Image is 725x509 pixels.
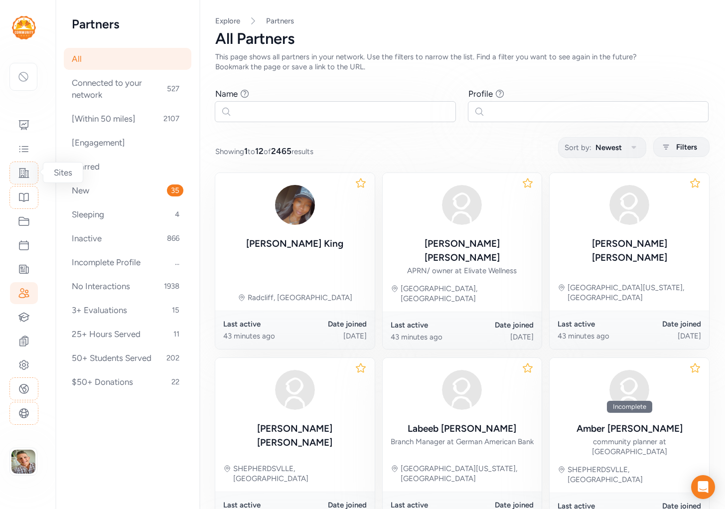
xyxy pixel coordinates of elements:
[64,227,191,249] div: Inactive
[605,181,653,229] img: avatar38fbb18c.svg
[215,145,313,157] span: Showing to of results
[558,331,629,341] div: 43 minutes ago
[295,331,367,341] div: [DATE]
[223,422,367,450] div: [PERSON_NAME] [PERSON_NAME]
[271,366,319,414] img: avatar38fbb18c.svg
[558,237,701,265] div: [PERSON_NAME] [PERSON_NAME]
[168,304,183,316] span: 15
[246,237,343,251] div: [PERSON_NAME] King
[558,437,701,457] div: community planner at [GEOGRAPHIC_DATA]
[64,347,191,369] div: 50+ Students Served
[215,52,662,72] div: This page shows all partners in your network. Use the filters to narrow the list. Find a filter y...
[72,16,183,32] h2: Partners
[295,319,367,329] div: Date joined
[64,108,191,130] div: [Within 50 miles]
[691,475,715,499] div: Open Intercom Messenger
[163,83,183,95] span: 527
[438,366,486,414] img: avatar38fbb18c.svg
[248,293,352,303] div: Radcliff, [GEOGRAPHIC_DATA]
[64,323,191,345] div: 25+ Hours Served
[565,142,591,154] span: Sort by:
[64,251,191,273] div: Incomplete Profile
[391,437,534,447] div: Branch Manager at German American Bank
[558,319,629,329] div: Last active
[391,332,462,342] div: 43 minutes ago
[244,146,248,156] span: 1
[163,232,183,244] span: 866
[169,328,183,340] span: 11
[629,331,701,341] div: [DATE]
[215,30,709,48] div: All Partners
[462,332,534,342] div: [DATE]
[64,179,191,201] div: New
[558,137,646,158] button: Sort by:Newest
[215,16,709,26] nav: Breadcrumb
[407,266,517,276] div: APRN/ owner at Elivate Wellness
[64,48,191,70] div: All
[391,320,462,330] div: Last active
[162,352,183,364] span: 202
[605,366,653,414] img: avatar38fbb18c.svg
[401,464,534,484] div: [GEOGRAPHIC_DATA][US_STATE], [GEOGRAPHIC_DATA]
[64,156,191,177] div: Starred
[159,113,183,125] span: 2107
[462,320,534,330] div: Date joined
[595,142,622,154] span: Newest
[271,146,291,156] span: 2465
[607,401,652,413] div: Incomplete
[64,72,191,106] div: Connected to your network
[438,181,486,229] img: avatar38fbb18c.svg
[171,208,183,220] span: 4
[167,184,183,196] span: 35
[223,331,295,341] div: 43 minutes ago
[577,422,683,436] div: Amber [PERSON_NAME]
[233,464,367,484] div: SHEPHERDSVLLE, [GEOGRAPHIC_DATA]
[167,376,183,388] span: 22
[64,275,191,297] div: No Interactions
[223,319,295,329] div: Last active
[12,16,36,39] img: logo
[64,203,191,225] div: Sleeping
[255,146,264,156] span: 12
[266,16,294,26] a: Partners
[401,284,534,304] div: [GEOGRAPHIC_DATA], [GEOGRAPHIC_DATA]
[629,319,701,329] div: Date joined
[64,299,191,321] div: 3+ Evaluations
[64,132,191,154] div: [Engagement]
[391,237,534,265] div: [PERSON_NAME] [PERSON_NAME]
[676,141,697,153] span: Filters
[568,283,701,303] div: [GEOGRAPHIC_DATA][US_STATE], [GEOGRAPHIC_DATA]
[568,465,701,485] div: SHEPHERDSVLLE, [GEOGRAPHIC_DATA]
[271,181,319,229] img: MT0Q7ZucQzGj7nSGedMZ
[468,88,493,100] div: Profile
[215,16,240,25] a: Explore
[64,371,191,393] div: $50+ Donations
[408,422,516,436] div: Labeeb [PERSON_NAME]
[215,88,238,100] div: Name
[160,280,183,292] span: 1938
[171,256,183,268] span: ...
